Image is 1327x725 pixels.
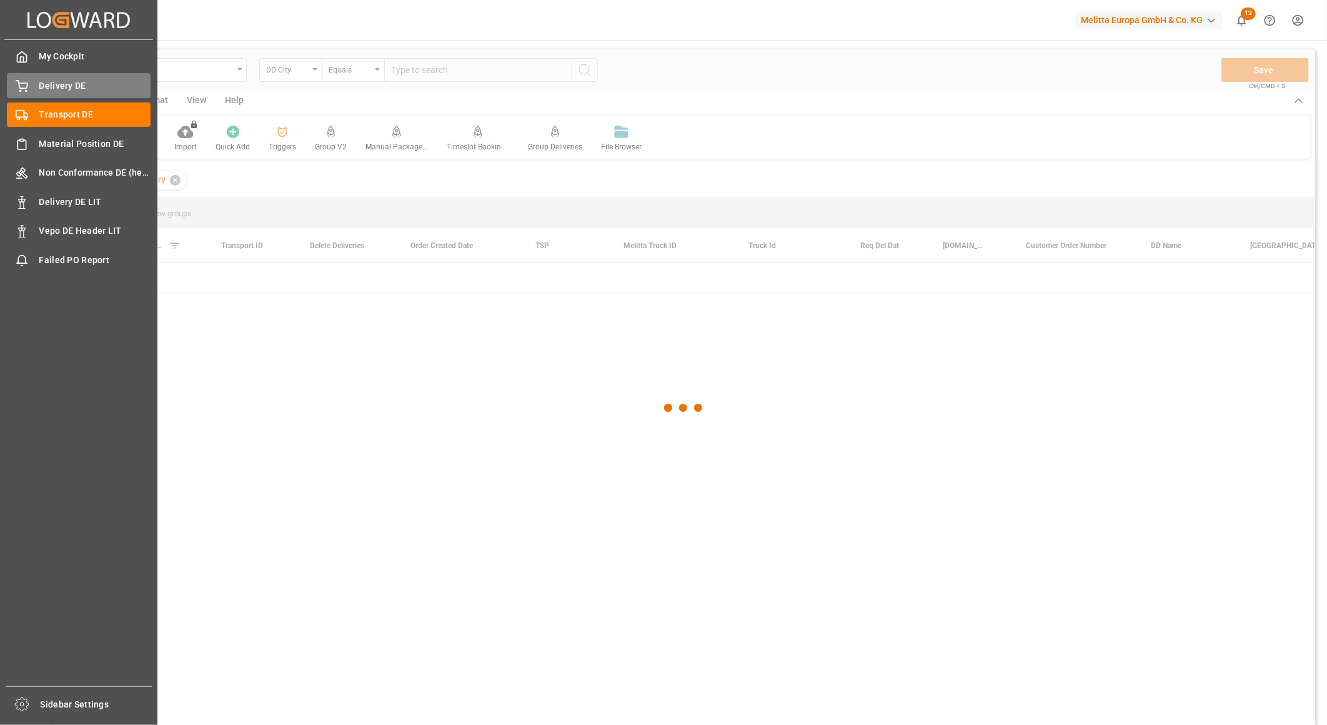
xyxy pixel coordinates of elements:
a: Delivery DE LIT [7,189,151,214]
a: Non Conformance DE (header) [7,161,151,185]
span: Vepo DE Header LIT [39,224,151,237]
button: show 12 new notifications [1228,6,1256,34]
span: Delivery DE LIT [39,196,151,209]
span: Material Position DE [39,137,151,151]
a: Vepo DE Header LIT [7,219,151,243]
span: Failed PO Report [39,254,151,267]
span: My Cockpit [39,50,151,63]
div: Melitta Europa GmbH & Co. KG [1076,11,1223,29]
a: Failed PO Report [7,247,151,272]
span: Transport DE [39,108,151,121]
span: Delivery DE [39,79,151,92]
a: Material Position DE [7,131,151,156]
a: My Cockpit [7,44,151,69]
button: Melitta Europa GmbH & Co. KG [1076,8,1228,32]
span: Non Conformance DE (header) [39,166,151,179]
span: Sidebar Settings [41,698,152,711]
button: Help Center [1256,6,1284,34]
a: Delivery DE [7,73,151,97]
a: Transport DE [7,102,151,127]
span: 12 [1241,7,1256,20]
